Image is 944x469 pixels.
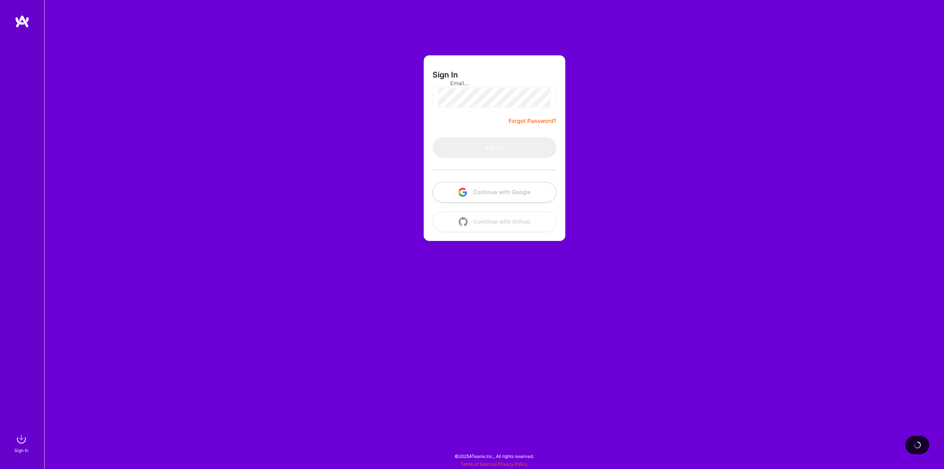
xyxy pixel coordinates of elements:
h3: Sign In [433,70,458,79]
a: sign inSign In [15,432,29,454]
img: icon [458,188,467,197]
button: Continue with Github [433,211,556,232]
a: Terms of Service [461,461,495,467]
span: | [461,461,528,467]
button: Sign In [433,137,556,158]
a: Forgot Password? [509,117,556,125]
div: Sign In [14,446,28,454]
a: Privacy Policy [498,461,528,467]
img: loading [914,441,921,449]
img: sign in [14,432,29,446]
img: icon [459,217,468,226]
input: Email... [450,74,539,93]
img: logo [15,15,29,28]
div: © 2025 ATeams Inc., All rights reserved. [44,447,944,465]
button: Continue with Google [433,182,556,203]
